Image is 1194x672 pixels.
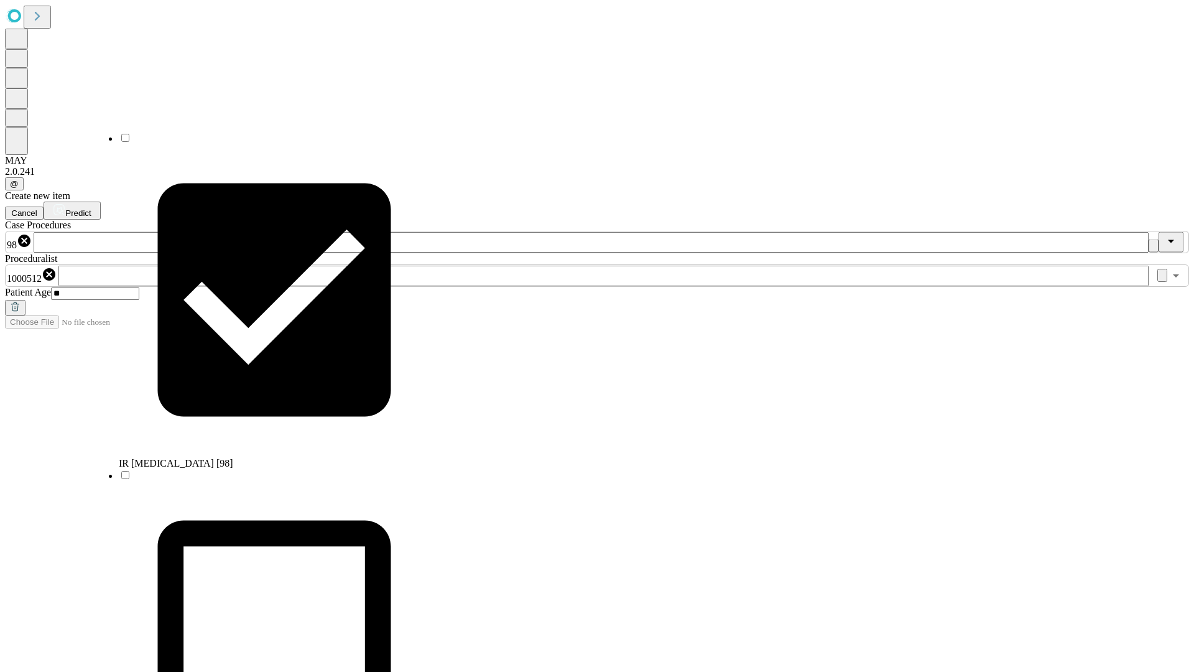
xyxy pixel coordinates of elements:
button: Clear [1157,269,1167,282]
span: Scheduled Procedure [5,220,71,230]
button: Predict [44,202,101,220]
span: @ [10,179,19,189]
button: @ [5,177,24,190]
span: Proceduralist [5,253,57,264]
button: Cancel [5,207,44,220]
button: Close [1159,232,1183,253]
div: 98 [7,233,32,251]
button: Open [1167,267,1185,284]
span: Predict [65,208,91,218]
button: Clear [1149,240,1159,253]
div: MAY [5,155,1189,166]
div: 2.0.241 [5,166,1189,177]
span: IR [MEDICAL_DATA] [98] [119,458,233,469]
span: 1000512 [7,273,42,284]
span: Cancel [11,208,37,218]
span: 98 [7,240,17,250]
span: Patient Age [5,287,51,297]
div: 1000512 [7,267,57,284]
span: Create new item [5,190,70,201]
